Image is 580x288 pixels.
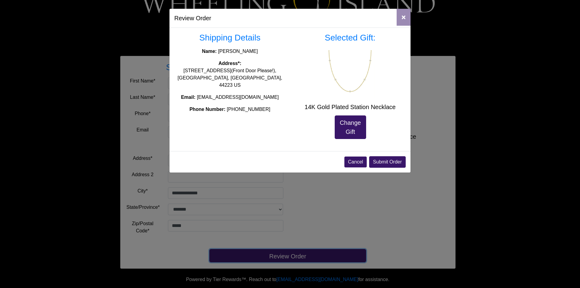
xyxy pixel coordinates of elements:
button: Cancel [344,157,367,167]
strong: Email: [181,95,195,100]
h5: 14K Gold Plated Station Necklace [295,103,406,111]
h3: Shipping Details [174,33,285,43]
span: [STREET_ADDRESS](Front Door Please!), [GEOGRAPHIC_DATA], [GEOGRAPHIC_DATA], 44223 US [178,68,282,88]
button: Close [397,9,411,26]
img: 14K Gold Plated Station Necklace [326,50,374,99]
button: Submit Order [369,156,406,168]
h5: Review Order [174,14,211,23]
span: × [401,13,406,21]
strong: Name: [202,49,217,54]
h3: Selected Gift: [295,33,406,43]
strong: Phone Number: [189,107,225,112]
span: [PERSON_NAME] [218,49,258,54]
strong: Address*: [218,61,241,66]
a: Change Gift [335,115,366,139]
span: [EMAIL_ADDRESS][DOMAIN_NAME] [197,95,279,100]
span: [PHONE_NUMBER] [227,107,270,112]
